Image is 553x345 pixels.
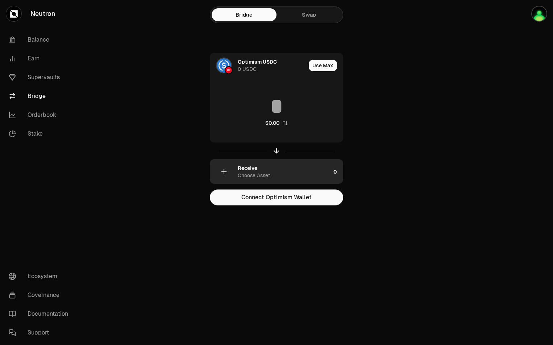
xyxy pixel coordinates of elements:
button: $0.00 [265,119,288,127]
a: Governance [3,286,78,304]
button: Use Max [309,60,337,71]
a: Earn [3,49,78,68]
a: Balance [3,30,78,49]
button: ReceiveChoose Asset0 [210,159,343,184]
a: Swap [276,8,341,21]
div: Choose Asset [238,172,270,179]
img: Optimism Logo [225,67,232,73]
button: Connect Optimism Wallet [210,189,343,205]
div: $0.00 [265,119,279,127]
div: 0 USDC [238,65,257,73]
a: Bridge [3,87,78,106]
div: Optimism USDC [238,58,277,65]
a: Stake [3,124,78,143]
div: 0 [333,159,343,184]
img: Milkomeda [531,6,547,22]
a: Bridge [212,8,276,21]
img: USDC Logo [217,58,231,73]
a: Supervaults [3,68,78,87]
a: Support [3,323,78,342]
a: Ecosystem [3,267,78,286]
a: Orderbook [3,106,78,124]
div: USDC LogoOptimism LogoOptimism USDC0 USDC [210,53,306,78]
a: Documentation [3,304,78,323]
div: Receive [238,165,257,172]
div: ReceiveChoose Asset [210,159,330,184]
